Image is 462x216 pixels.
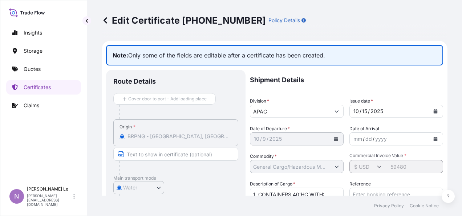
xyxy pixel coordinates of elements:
[374,203,404,209] a: Privacy Policy
[113,181,164,194] button: Select transport
[330,160,343,173] button: Show suggestions
[253,135,260,143] div: month,
[349,97,373,105] span: Issue date
[128,95,207,103] span: Cover door to port - Add loading place
[410,203,439,209] a: Cookie Notice
[106,45,443,65] p: Only some of the fields are editable after a certificate has been created.
[24,102,39,109] p: Claims
[370,107,384,116] div: year,
[250,125,290,132] span: Date of Departure
[250,105,330,118] input: Type to search division
[374,135,388,143] div: year,
[368,107,370,116] div: /
[6,98,81,113] a: Claims
[6,62,81,76] a: Quotes
[113,52,128,59] strong: Note:
[119,124,135,130] div: Origin
[27,186,72,192] p: [PERSON_NAME] Le
[27,193,72,207] p: [PERSON_NAME][EMAIL_ADDRESS][DOMAIN_NAME]
[365,135,373,143] div: day,
[262,135,267,143] div: day,
[113,93,216,105] button: Cover door to port - Add loading place
[250,153,277,160] label: Commodity
[330,133,342,145] button: Calendar
[349,153,443,159] span: Commercial Invoice Value
[24,47,42,55] p: Storage
[123,184,137,191] span: Water
[430,105,441,117] button: Calendar
[250,70,443,90] p: Shipment Details
[267,135,268,143] div: /
[353,135,363,143] div: month,
[24,84,51,91] p: Certificates
[113,77,156,86] p: Route Details
[6,25,81,40] a: Insights
[353,107,360,116] div: month,
[250,97,269,105] label: Division
[349,188,443,201] input: Enter booking reference
[24,29,42,36] p: Insights
[268,135,283,143] div: year,
[430,133,441,145] button: Calendar
[349,125,379,132] span: Date of Arrival
[6,44,81,58] a: Storage
[386,160,443,173] input: Enter amount
[330,105,343,118] button: Show suggestions
[268,17,300,24] p: Policy Details
[373,135,374,143] div: /
[349,180,371,188] label: Reference
[127,133,229,140] input: Origin
[360,107,361,116] div: /
[102,15,266,26] p: Edit Certificate [PHONE_NUMBER]
[24,65,41,73] p: Quotes
[6,80,81,95] a: Certificates
[363,135,365,143] div: /
[361,107,368,116] div: day,
[14,193,19,200] span: N
[260,135,262,143] div: /
[113,148,238,161] input: Text to appear on certificate
[113,175,238,181] p: Main transport mode
[250,160,330,173] input: Type to search commodity
[250,180,295,188] label: Description of Cargo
